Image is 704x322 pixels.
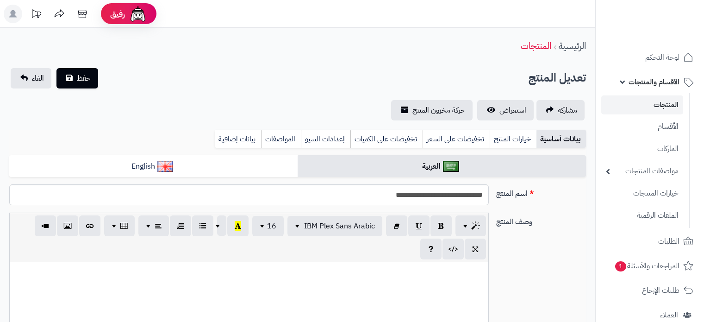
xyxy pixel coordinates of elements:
a: العربية [298,155,586,178]
a: الأقسام [601,117,683,137]
a: خيارات المنتجات [601,183,683,203]
a: المراجعات والأسئلة1 [601,255,698,277]
span: رفيق [110,8,125,19]
a: الماركات [601,139,683,159]
span: الأقسام والمنتجات [629,76,679,88]
span: الطلبات [658,235,679,248]
a: تحديثات المنصة [25,5,48,25]
span: المراجعات والأسئلة [614,259,679,272]
img: English [157,161,174,172]
span: استعراض [499,105,526,116]
span: 16 [267,221,276,232]
button: حفظ [56,68,98,88]
a: إعدادات السيو [301,130,350,148]
span: مشاركه [558,105,577,116]
span: الغاء [32,73,44,84]
a: الغاء [11,68,51,88]
span: 1 [615,261,626,271]
a: بيانات أساسية [536,130,586,148]
a: استعراض [477,100,534,120]
a: المواصفات [261,130,301,148]
a: المنتجات [521,39,551,53]
span: العملاء [660,309,678,322]
h2: تعديل المنتج [529,69,586,88]
a: بيانات إضافية [215,130,261,148]
span: طلبات الإرجاع [642,284,679,297]
a: تخفيضات على الكميات [350,130,423,148]
button: IBM Plex Sans Arabic [287,216,382,236]
label: اسم المنتج [492,184,590,199]
a: الرئيسية [559,39,586,53]
a: مواصفات المنتجات [601,161,683,181]
a: المنتجات [601,95,683,114]
img: العربية [443,161,459,172]
span: لوحة التحكم [645,51,679,64]
a: خيارات المنتج [490,130,536,148]
img: ai-face.png [129,5,147,23]
label: وصف المنتج [492,213,590,227]
button: 16 [252,216,284,236]
span: حركة مخزون المنتج [412,105,465,116]
a: English [9,155,298,178]
span: حفظ [77,73,91,84]
a: تخفيضات على السعر [423,130,490,148]
a: طلبات الإرجاع [601,279,698,302]
a: مشاركه [536,100,585,120]
a: لوحة التحكم [601,46,698,69]
a: الملفات الرقمية [601,206,683,226]
a: حركة مخزون المنتج [391,100,473,120]
span: IBM Plex Sans Arabic [304,221,375,232]
a: الطلبات [601,230,698,253]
